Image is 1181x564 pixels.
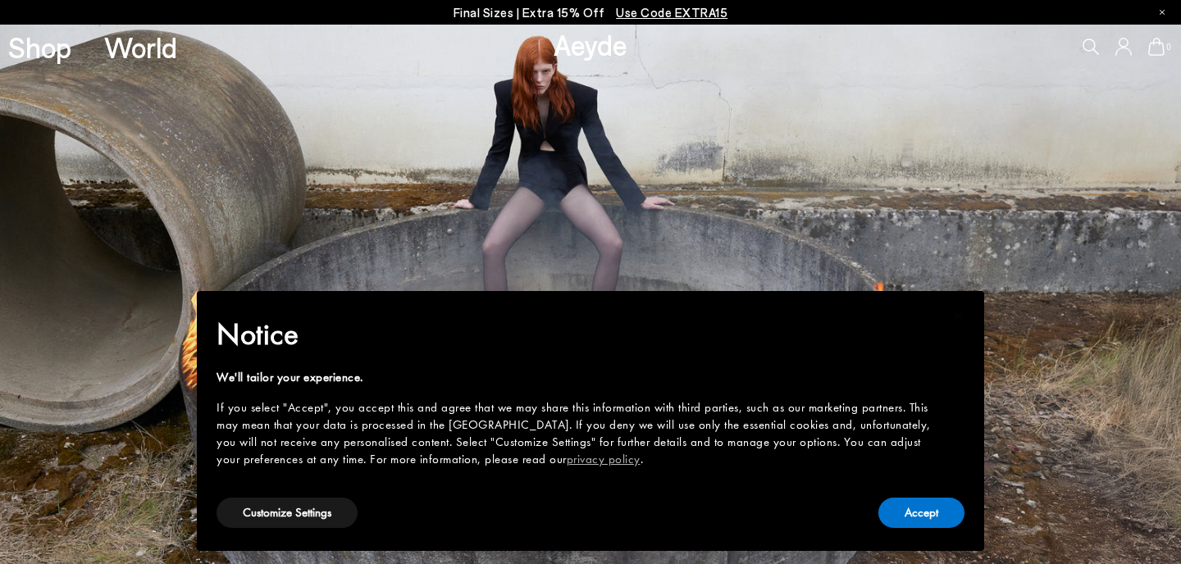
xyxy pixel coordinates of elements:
a: Shop [8,33,71,61]
div: If you select "Accept", you accept this and agree that we may share this information with third p... [217,399,938,468]
a: Aeyde [554,27,627,61]
span: 0 [1165,43,1173,52]
a: privacy policy [567,451,641,467]
h2: Notice [217,313,938,356]
button: Accept [878,498,964,528]
button: Close this notice [938,296,978,335]
div: We'll tailor your experience. [217,369,938,386]
p: Final Sizes | Extra 15% Off [454,2,728,23]
a: World [104,33,177,61]
a: 0 [1148,38,1165,56]
span: × [953,302,964,328]
button: Customize Settings [217,498,358,528]
span: Navigate to /collections/ss25-final-sizes [616,5,727,20]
